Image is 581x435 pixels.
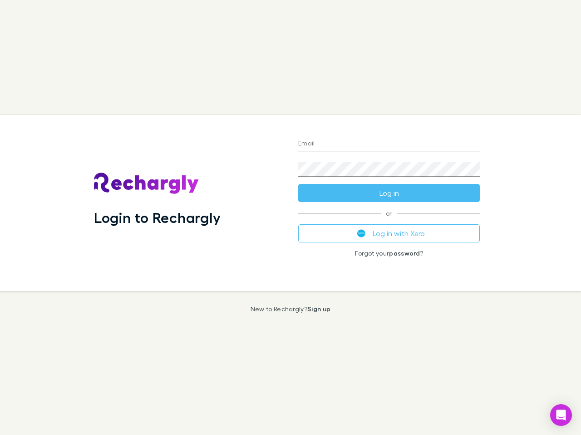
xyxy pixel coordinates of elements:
button: Log in [298,184,480,202]
p: New to Rechargly? [251,305,331,313]
span: or [298,213,480,213]
p: Forgot your ? [298,250,480,257]
a: Sign up [307,305,330,313]
h1: Login to Rechargly [94,209,221,226]
div: Open Intercom Messenger [550,404,572,426]
img: Xero's logo [357,229,365,237]
img: Rechargly's Logo [94,173,199,194]
a: password [389,249,420,257]
button: Log in with Xero [298,224,480,242]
